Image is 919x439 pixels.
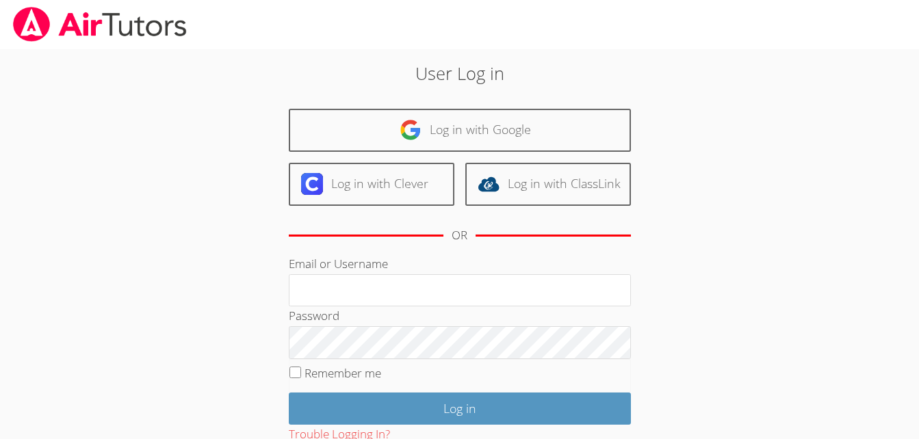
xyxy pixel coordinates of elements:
[211,60,708,86] h2: User Log in
[289,109,631,152] a: Log in with Google
[289,256,388,271] label: Email or Username
[305,365,381,381] label: Remember me
[400,119,422,141] img: google-logo-50288ca7cdecda66e5e0955fdab243c47b7ad437acaf1139b6f446037453330a.svg
[12,7,188,42] img: airtutors_banner-c4298cdbf04f3fff15de1276eac7730deb9818008684d7c2e4769d2f7ddbe033.png
[301,173,323,195] img: clever-logo-6eab21bc6e7a338710f1a6ff85c0baf02591cd810cc4098c63d3a4b26e2feb20.svg
[478,173,500,195] img: classlink-logo-d6bb404cc1216ec64c9a2012d9dc4662098be43eaf13dc465df04b49fa7ab582.svg
[465,163,631,206] a: Log in with ClassLink
[289,308,339,323] label: Password
[289,393,631,425] input: Log in
[452,226,467,245] div: OR
[289,163,454,206] a: Log in with Clever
